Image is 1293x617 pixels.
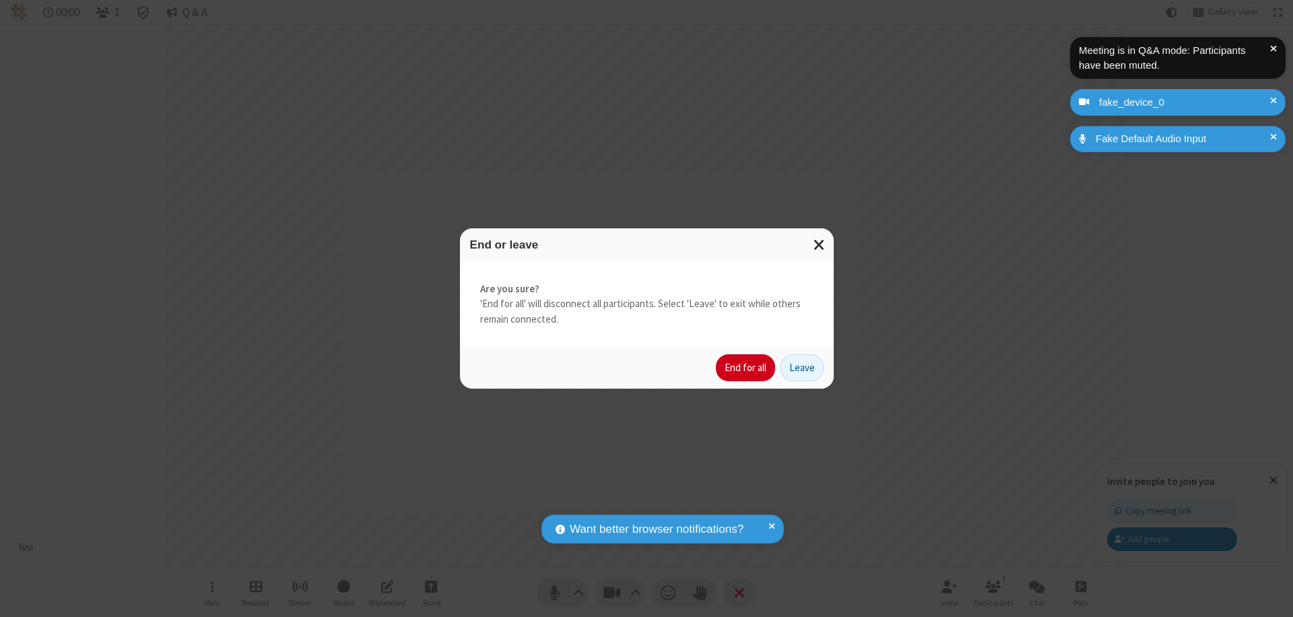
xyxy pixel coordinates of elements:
div: fake_device_0 [1094,95,1275,110]
h3: End or leave [470,238,824,251]
button: Leave [781,354,824,381]
button: End for all [716,354,775,381]
span: Want better browser notifications? [570,521,743,538]
strong: Are you sure? [480,282,814,297]
div: Fake Default Audio Input [1091,131,1275,147]
button: Close modal [805,228,834,261]
div: 'End for all' will disconnect all participants. Select 'Leave' to exit while others remain connec... [460,261,834,348]
div: Meeting is in Q&A mode: Participants have been muted. [1079,43,1270,73]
